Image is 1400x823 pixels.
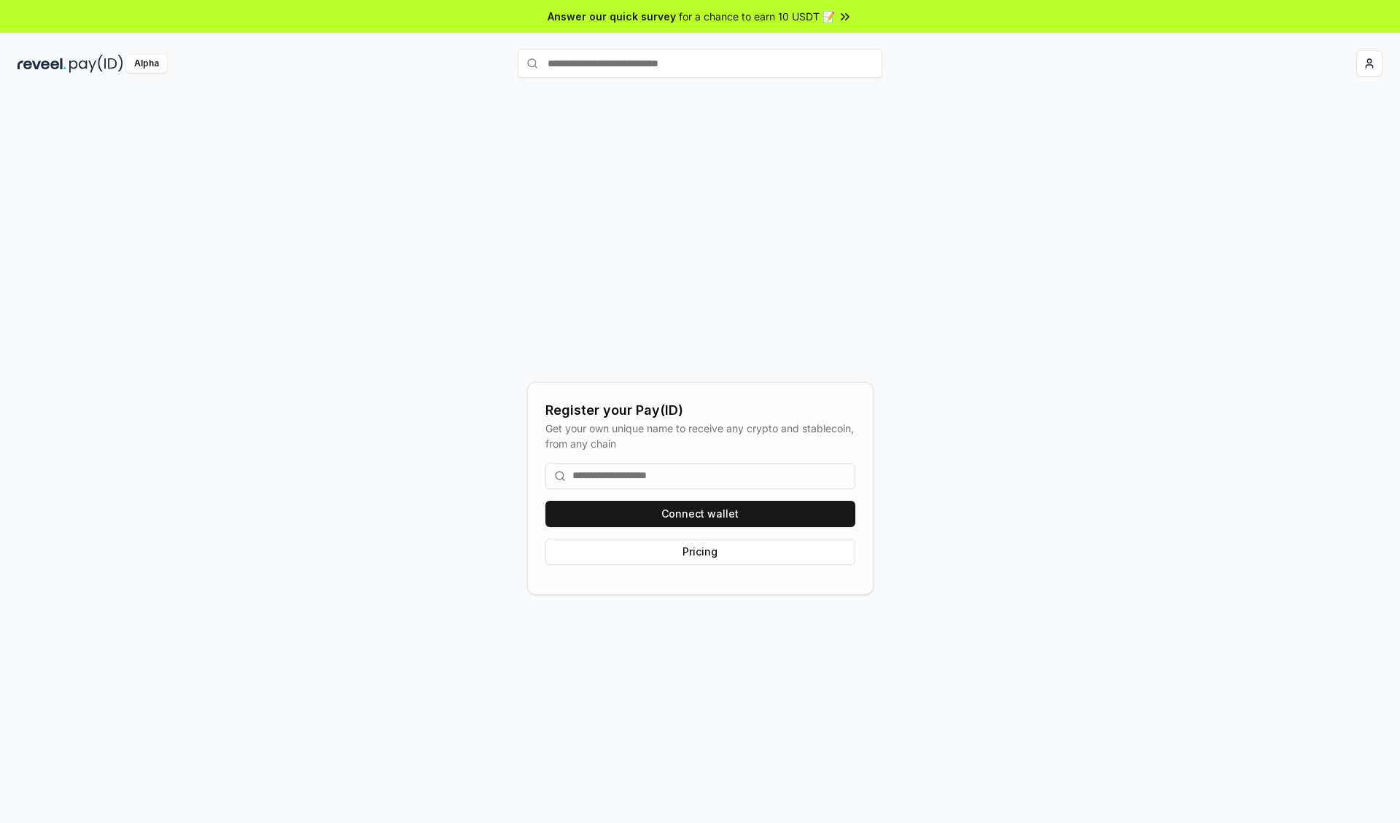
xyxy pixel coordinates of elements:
div: Alpha [126,55,167,73]
span: for a chance to earn 10 USDT 📝 [679,9,835,24]
span: Answer our quick survey [548,9,676,24]
div: Register your Pay(ID) [545,400,855,421]
button: Pricing [545,539,855,565]
button: Connect wallet [545,501,855,527]
img: pay_id [69,55,123,73]
img: reveel_dark [17,55,66,73]
div: Get your own unique name to receive any crypto and stablecoin, from any chain [545,421,855,451]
